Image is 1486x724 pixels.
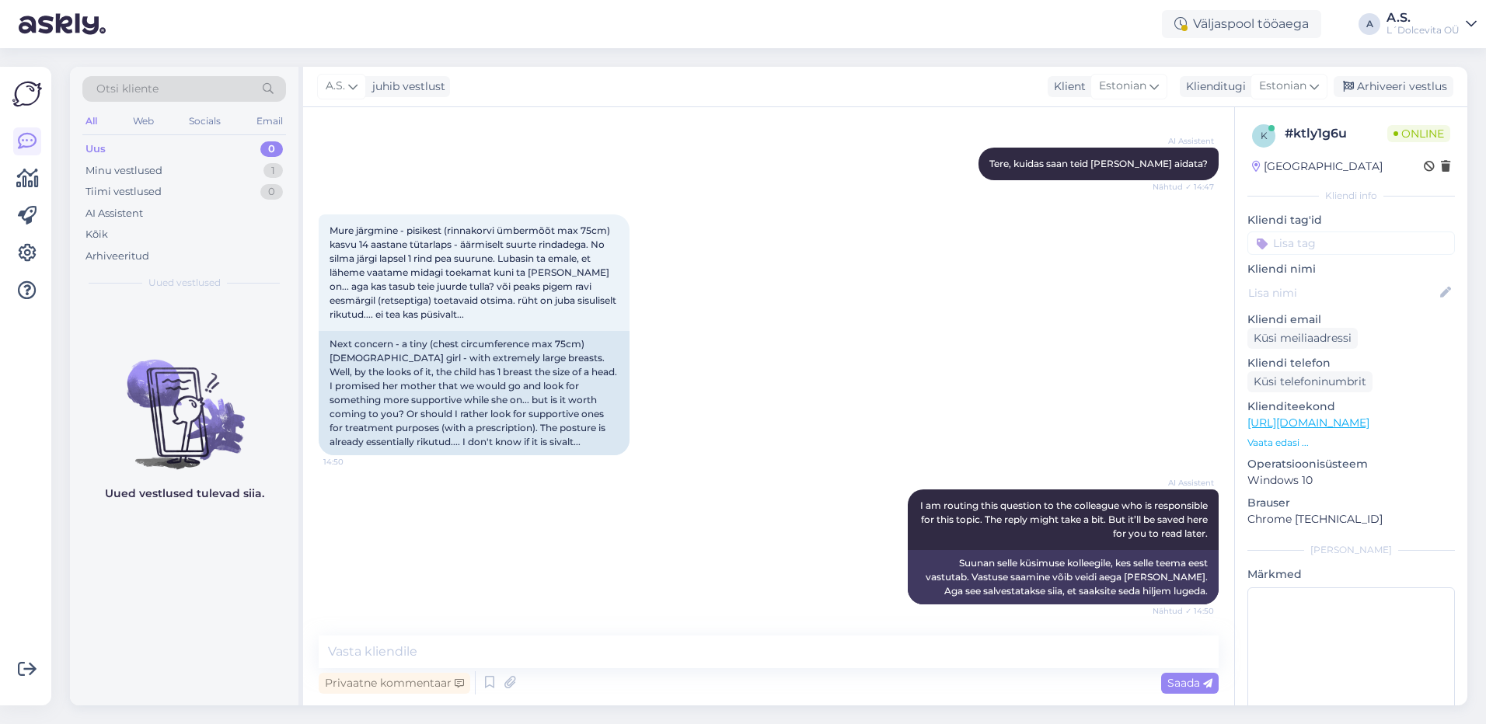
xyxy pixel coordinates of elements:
[85,141,106,157] div: Uus
[319,673,470,694] div: Privaatne kommentaar
[1162,10,1321,38] div: Väljaspool tööaega
[989,158,1208,169] span: Tere, kuidas saan teid [PERSON_NAME] aidata?
[105,486,264,502] p: Uued vestlused tulevad siia.
[1247,212,1455,228] p: Kliendi tag'id
[148,276,221,290] span: Uued vestlused
[1099,78,1146,95] span: Estonian
[1153,605,1214,617] span: Nähtud ✓ 14:50
[1247,566,1455,583] p: Märkmed
[1247,416,1369,430] a: [URL][DOMAIN_NAME]
[85,184,162,200] div: Tiimi vestlused
[1167,676,1212,690] span: Saada
[1247,355,1455,371] p: Kliendi telefon
[1247,511,1455,527] p: Chrome [TECHNICAL_ID]
[1180,78,1246,95] div: Klienditugi
[1247,472,1455,489] p: Windows 10
[263,163,283,179] div: 1
[12,79,42,109] img: Askly Logo
[1334,76,1453,97] div: Arhiveeri vestlus
[319,331,630,455] div: Next concern - a tiny (chest circumference max 75cm) [DEMOGRAPHIC_DATA] girl - with extremely lar...
[1247,189,1455,203] div: Kliendi info
[85,227,108,242] div: Kõik
[1247,456,1455,472] p: Operatsioonisüsteem
[1247,328,1358,349] div: Küsi meiliaadressi
[1285,124,1387,143] div: # ktly1g6u
[326,78,345,95] span: A.S.
[323,456,382,468] span: 14:50
[82,111,100,131] div: All
[1247,436,1455,450] p: Vaata edasi ...
[260,184,283,200] div: 0
[85,163,162,179] div: Minu vestlused
[1247,495,1455,511] p: Brauser
[1259,78,1306,95] span: Estonian
[1387,12,1460,24] div: A.S.
[330,225,619,320] span: Mure järgmine - pisikest (rinnakorvi ümbermõõt max 75cm) kasvu 14 aastane tütarlaps - äärmiselt s...
[253,111,286,131] div: Email
[1247,312,1455,328] p: Kliendi email
[1247,371,1373,392] div: Küsi telefoninumbrit
[96,81,159,97] span: Otsi kliente
[130,111,157,131] div: Web
[1247,399,1455,415] p: Klienditeekond
[260,141,283,157] div: 0
[70,332,298,472] img: No chats
[1252,158,1383,175] div: [GEOGRAPHIC_DATA]
[920,499,1210,539] span: I am routing this question to the colleague who is responsible for this topic. The reply might ta...
[1359,13,1380,35] div: A
[1248,284,1437,301] input: Lisa nimi
[1247,231,1455,255] input: Lisa tag
[1156,477,1214,489] span: AI Assistent
[1156,135,1214,147] span: AI Assistent
[1153,181,1214,193] span: Nähtud ✓ 14:47
[1261,130,1268,141] span: k
[1247,543,1455,557] div: [PERSON_NAME]
[366,78,445,95] div: juhib vestlust
[908,550,1219,604] div: Suunan selle küsimuse kolleegile, kes selle teema eest vastutab. Vastuse saamine võib veidi aega ...
[1247,261,1455,277] p: Kliendi nimi
[1387,24,1460,37] div: L´Dolcevita OÜ
[1387,12,1477,37] a: A.S.L´Dolcevita OÜ
[186,111,224,131] div: Socials
[85,206,143,221] div: AI Assistent
[1387,125,1450,142] span: Online
[1048,78,1086,95] div: Klient
[85,249,149,264] div: Arhiveeritud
